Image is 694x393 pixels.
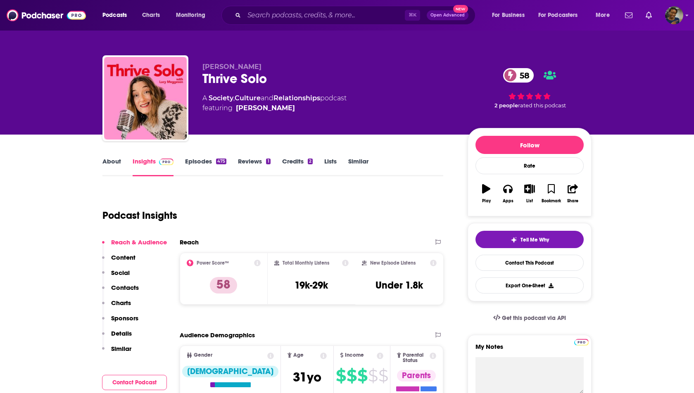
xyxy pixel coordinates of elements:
div: Search podcasts, credits, & more... [229,6,483,25]
span: More [596,9,610,21]
div: List [526,199,533,204]
p: 58 [210,277,237,294]
div: 475 [216,159,226,164]
a: Society [209,94,233,102]
button: Play [475,179,497,208]
span: $ [368,369,378,382]
a: Charts [137,9,165,22]
p: Social [111,269,130,277]
span: [PERSON_NAME] [202,63,261,71]
img: Podchaser - Follow, Share and Rate Podcasts [7,7,86,23]
button: Apps [497,179,518,208]
span: 58 [511,68,534,83]
a: Pro website [574,338,589,346]
h2: Audience Demographics [180,331,255,339]
img: Podchaser Pro [159,159,173,165]
button: Charts [102,299,131,314]
h2: New Episode Listens [370,260,416,266]
p: Contacts [111,284,139,291]
a: Contact This Podcast [475,255,584,271]
label: My Notes [475,343,584,357]
span: 2 people [494,102,518,109]
span: $ [378,369,388,382]
span: Parental Status [403,353,428,363]
img: Thrive Solo [104,57,187,140]
span: $ [347,369,357,382]
span: , [233,94,235,102]
span: and [261,94,273,102]
button: open menu [533,9,590,22]
div: Rate [475,157,584,174]
button: open menu [486,9,535,22]
span: Charts [142,9,160,21]
span: Podcasts [102,9,127,21]
a: InsightsPodchaser Pro [133,157,173,176]
div: Play [482,199,491,204]
h2: Reach [180,238,199,246]
span: 31 yo [293,369,321,385]
button: Reach & Audience [102,238,167,253]
span: Open Advanced [430,13,465,17]
div: 1 [266,159,270,164]
span: Age [293,353,304,358]
p: Similar [111,345,131,353]
p: Details [111,329,132,337]
span: Tell Me Why [520,237,549,243]
span: $ [357,369,367,382]
a: Similar [348,157,368,176]
span: Monitoring [176,9,205,21]
p: Content [111,253,135,261]
button: Share [562,179,584,208]
h2: Power Score™ [197,260,229,266]
span: Get this podcast via API [502,315,566,322]
span: rated this podcast [518,102,566,109]
span: ⌘ K [405,10,420,21]
a: Show notifications dropdown [642,8,655,22]
span: New [453,5,468,13]
button: Content [102,253,135,269]
button: Follow [475,136,584,154]
img: tell me why sparkle [511,237,517,243]
button: Similar [102,345,131,360]
div: [DEMOGRAPHIC_DATA] [182,366,278,377]
button: open menu [170,9,216,22]
button: Contact Podcast [102,375,167,390]
a: Lists [324,157,337,176]
button: tell me why sparkleTell Me Why [475,231,584,248]
a: Relationships [273,94,320,102]
button: List [519,179,540,208]
h3: 19k-29k [295,279,328,291]
a: Culture [235,94,261,102]
button: Social [102,269,130,284]
a: Episodes475 [185,157,226,176]
h1: Podcast Insights [102,209,177,222]
button: Open AdvancedNew [427,10,468,20]
a: Lucy Meggeson [236,103,295,113]
img: Podchaser Pro [574,339,589,346]
h3: Under 1.8k [376,279,423,291]
button: Show profile menu [665,6,683,24]
a: Credits2 [282,157,313,176]
a: Reviews1 [238,157,270,176]
img: User Profile [665,6,683,24]
span: For Business [492,9,525,21]
button: Sponsors [102,314,138,329]
span: Gender [194,353,212,358]
span: For Podcasters [538,9,578,21]
span: $ [336,369,346,382]
span: Income [345,353,364,358]
button: Bookmark [540,179,562,208]
a: About [102,157,121,176]
button: Details [102,329,132,345]
p: Sponsors [111,314,138,322]
p: Reach & Audience [111,238,167,246]
span: featuring [202,103,347,113]
div: Bookmark [542,199,561,204]
button: Contacts [102,284,139,299]
div: 58 2 peoplerated this podcast [468,63,592,114]
button: open menu [590,9,620,22]
div: 2 [308,159,313,164]
div: Parents [397,370,436,381]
